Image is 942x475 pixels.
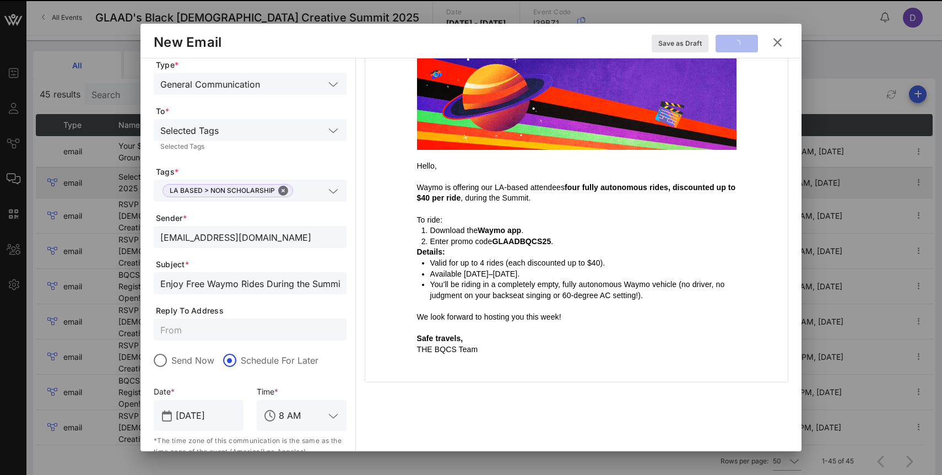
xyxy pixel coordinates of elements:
[160,79,260,89] div: General Communication
[156,305,347,316] span: Reply To Address
[430,236,737,247] p: Enter promo code .
[154,119,347,141] div: Selected Tags
[162,411,172,422] button: prepend icon
[160,322,340,337] input: From
[417,247,445,256] strong: Details:
[430,258,737,269] p: Valid for up to 4 rides (each discounted up to $40).
[154,34,221,51] div: New Email
[417,182,737,204] p: Waymo is offering our LA-based attendees , during the Summit.
[241,355,318,366] label: Schedule For Later
[160,126,219,136] div: Selected Tags
[417,333,737,355] p: THE BQCS Team
[417,215,737,226] p: To ride:
[417,161,737,172] p: Hello,
[430,225,737,236] p: Download the .
[417,334,463,343] strong: Safe travels,
[156,166,347,177] span: Tags
[170,185,286,197] span: LA BASED > NON SCHOLARSHIP
[160,230,340,244] input: From
[171,355,214,366] label: Send Now
[492,237,551,246] strong: GLAADBQCS25
[156,259,347,270] span: Subject
[156,60,347,71] span: Type
[478,226,521,235] strong: Waymo app
[154,73,347,95] div: General Communication
[430,279,737,301] p: You’ll be riding in a completely empty, fully autonomous Waymo vehicle (no driver, no judgment on...
[154,435,347,457] p: *The time zone of this communication is the same as the time zone of the event (America/Los_Angeles)
[250,386,353,398] div: Time
[652,35,708,52] button: Save as Draft
[156,213,347,224] span: Sender
[156,106,347,117] span: To
[430,269,737,280] p: Available [DATE]–[DATE].
[417,183,736,203] strong: four fully autonomous rides, discounted up to $40 per ride
[160,276,340,290] input: Subject
[160,143,340,150] div: Selected Tags
[278,186,288,196] button: Close
[417,312,737,323] p: We look forward to hosting you this week!
[147,386,250,398] div: Date
[658,38,702,49] div: Save as Draft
